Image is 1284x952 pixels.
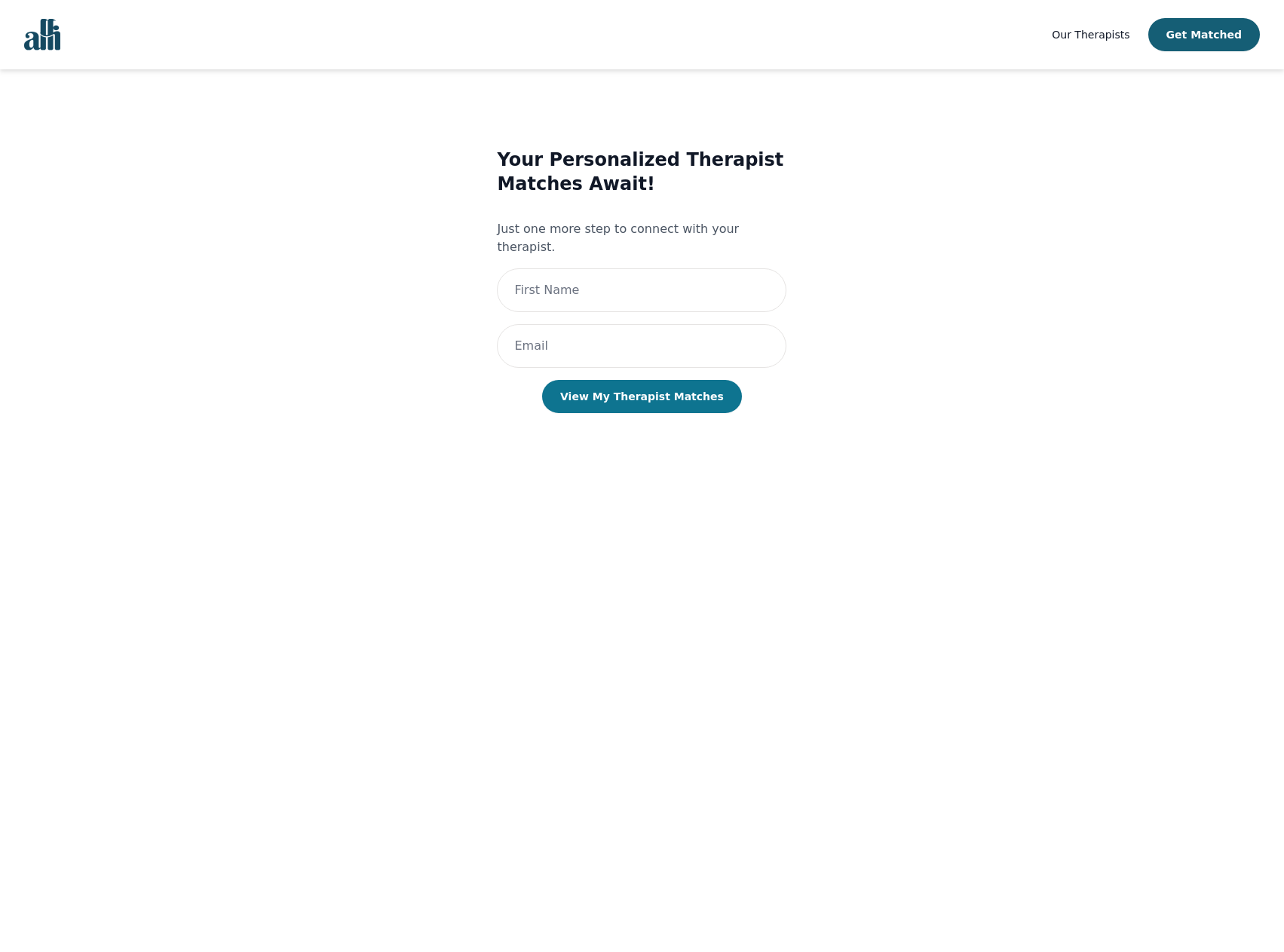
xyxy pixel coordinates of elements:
p: Just one more step to connect with your therapist. [497,220,786,256]
img: alli logo [24,19,60,51]
button: Get Matched [1148,18,1260,51]
a: Our Therapists [1052,26,1129,44]
h3: Your Personalized Therapist Matches Await! [497,148,786,196]
input: First Name [497,268,786,312]
span: Our Therapists [1052,29,1129,41]
button: View My Therapist Matches [542,380,742,413]
input: Email [497,324,786,368]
